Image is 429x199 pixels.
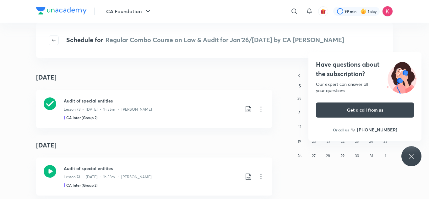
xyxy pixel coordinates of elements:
[352,151,362,161] button: October 30, 2025
[326,153,330,158] abbr: October 28, 2025
[36,90,272,128] a: Audit of special entitiesLesson 73 • [DATE] • 1h 55m • [PERSON_NAME]CA Inter (Group 2)
[366,151,376,161] button: October 31, 2025
[327,139,330,144] abbr: October 21, 2025
[66,35,344,45] h4: Schedule for
[338,151,348,161] button: October 29, 2025
[298,83,301,89] abbr: Sunday
[323,136,333,146] button: October 21, 2025
[309,151,319,161] button: October 27, 2025
[297,153,301,158] abbr: October 26, 2025
[36,158,272,196] a: Audit of special entitiesLesson 74 • [DATE] • 1h 53m • [PERSON_NAME]CA Inter (Group 2)
[64,97,240,104] h3: Audit of special entities
[106,36,344,44] span: Regular Combo Course on Law & Audit for Jan'26/[DATE] by CA [PERSON_NAME]
[355,139,359,144] abbr: October 23, 2025
[102,5,155,18] button: CA Foundation
[352,136,362,146] button: October 23, 2025
[36,7,87,16] a: Company Logo
[355,153,359,158] abbr: October 30, 2025
[382,60,421,94] img: ttu_illustration_new.svg
[64,107,152,112] p: Lesson 73 • [DATE] • 1h 55m • [PERSON_NAME]
[351,126,397,133] a: [PHONE_NUMBER]
[312,139,316,144] abbr: October 20, 2025
[66,115,98,120] h5: CA Inter (Group 2)
[312,153,316,158] abbr: October 27, 2025
[36,135,272,155] h4: [DATE]
[295,151,305,161] button: October 26, 2025
[323,151,333,161] button: October 28, 2025
[380,136,390,146] button: October 25, 2025
[298,139,301,144] abbr: October 19, 2025
[382,6,393,17] img: Keshav sachdeva
[383,139,388,144] abbr: October 25, 2025
[341,139,345,144] abbr: October 22, 2025
[316,81,414,94] div: Our expert can answer all your questions
[318,6,328,16] button: avatar
[340,153,345,158] abbr: October 29, 2025
[298,110,301,115] abbr: October 5, 2025
[320,8,326,14] img: avatar
[316,60,414,79] h4: Have questions about the subscription?
[369,139,373,144] abbr: October 24, 2025
[366,136,376,146] button: October 24, 2025
[338,136,348,146] button: October 22, 2025
[295,122,305,132] button: October 12, 2025
[357,126,397,133] h6: [PHONE_NUMBER]
[298,124,301,129] abbr: October 12, 2025
[36,7,87,14] img: Company Logo
[360,8,367,14] img: streak
[316,102,414,118] button: Get a call from us
[370,153,373,158] abbr: October 31, 2025
[333,127,349,133] p: Or call us
[295,136,305,146] button: October 19, 2025
[36,73,57,82] h4: [DATE]
[295,108,305,118] button: October 5, 2025
[64,165,240,172] h3: Audit of special entities
[309,136,319,146] button: October 20, 2025
[64,174,152,180] p: Lesson 74 • [DATE] • 1h 53m • [PERSON_NAME]
[306,72,379,80] button: [DATE]
[66,182,98,188] h5: CA Inter (Group 2)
